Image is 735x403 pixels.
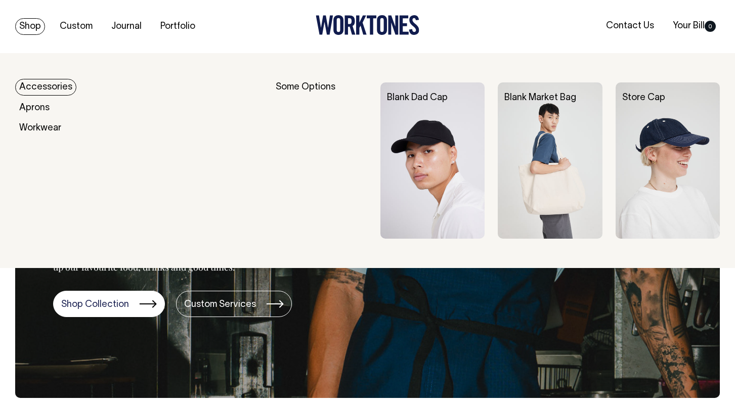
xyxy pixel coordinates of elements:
a: Custom Services [176,291,292,317]
img: Store Cap [616,82,720,239]
a: Blank Dad Cap [387,94,448,102]
a: Accessories [15,79,76,96]
a: Your Bill0 [669,18,720,34]
a: Blank Market Bag [504,94,576,102]
img: Blank Dad Cap [380,82,485,239]
img: Blank Market Bag [498,82,602,239]
a: Store Cap [622,94,665,102]
a: Shop Collection [53,291,165,317]
span: 0 [705,21,716,32]
a: Workwear [15,120,65,137]
a: Shop [15,18,45,35]
a: Aprons [15,100,54,116]
a: Custom [56,18,97,35]
a: Portfolio [156,18,199,35]
div: Some Options [276,82,367,239]
a: Contact Us [602,18,658,34]
a: Journal [107,18,146,35]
